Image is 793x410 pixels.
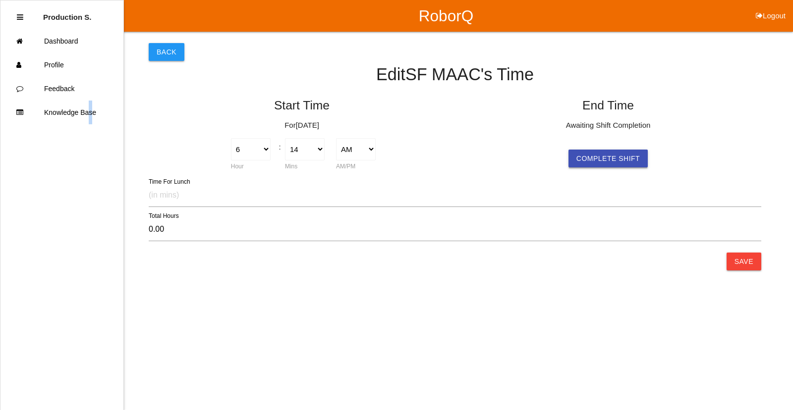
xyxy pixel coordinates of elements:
p: Production Shifts [43,5,92,21]
label: Time For Lunch [149,177,190,186]
a: Feedback [0,77,123,101]
label: AM/PM [336,163,355,170]
input: (in mins) [149,184,761,207]
button: Save [727,253,761,270]
a: Dashboard [0,29,123,53]
a: Profile [0,53,123,77]
h4: Edit SF MAAC 's Time [149,65,761,84]
button: Complete Shift [568,150,648,167]
p: For [DATE] [154,120,450,131]
div: Close [17,5,23,29]
label: Hour [231,163,244,170]
label: Mins [285,163,297,170]
p: Awaiting Shift Completion [460,120,756,131]
h5: Start Time [154,99,450,112]
h5: End Time [460,99,756,112]
label: Total Hours [149,211,179,220]
a: Knowledge Base [0,101,123,124]
div: : [277,138,280,153]
button: Back [149,43,184,61]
